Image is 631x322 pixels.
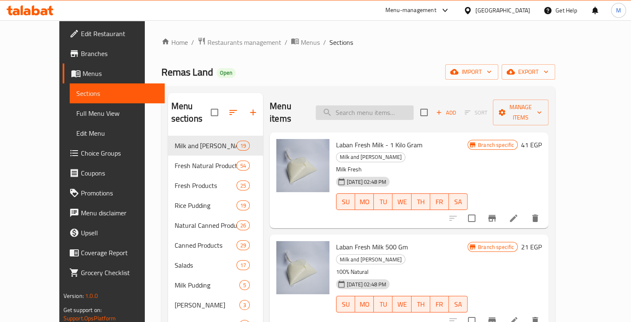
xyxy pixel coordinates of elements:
[63,263,165,283] a: Grocery Checklist
[63,44,165,63] a: Branches
[237,261,249,269] span: 17
[445,64,498,80] button: import
[323,37,326,47] li: /
[76,128,158,138] span: Edit Menu
[270,100,306,125] h2: Menu items
[355,296,374,312] button: MO
[168,195,263,215] div: Rice Pudding19
[70,123,165,143] a: Edit Menu
[83,68,158,78] span: Menus
[374,296,392,312] button: TU
[412,193,430,210] button: TH
[175,300,239,310] span: [PERSON_NAME]
[434,298,446,310] span: FR
[175,220,236,230] span: Natural Canned Products
[449,296,468,312] button: SA
[392,296,411,312] button: WE
[525,208,545,228] button: delete
[161,37,188,47] a: Home
[452,298,464,310] span: SA
[336,139,422,151] span: Laban Fresh Milk - 1 Kilo Gram
[236,200,250,210] div: items
[85,290,98,301] span: 1.0.0
[430,193,449,210] button: FR
[175,161,236,171] span: Fresh Natural Products
[521,241,542,253] h6: 21 EGP
[175,181,236,190] span: Fresh Products
[385,5,436,15] div: Menu-management
[291,37,320,48] a: Menus
[236,260,250,270] div: items
[276,139,329,192] img: Laban Fresh Milk - 1 Kilo Gram
[285,37,287,47] li: /
[396,196,408,208] span: WE
[452,67,492,77] span: import
[81,208,158,218] span: Menu disclaimer
[63,163,165,183] a: Coupons
[63,143,165,163] a: Choice Groups
[499,102,542,123] span: Manage items
[161,63,213,81] span: Remas Land
[206,104,223,121] span: Select all sections
[81,49,158,59] span: Branches
[168,156,263,176] div: Fresh Natural Products54
[223,102,243,122] span: Sort sections
[463,210,480,227] span: Select to update
[449,193,468,210] button: SA
[168,136,263,156] div: Milk and [PERSON_NAME]19
[236,220,250,230] div: items
[336,255,405,264] span: Milk and [PERSON_NAME]
[240,301,249,309] span: 3
[508,67,548,77] span: export
[161,37,555,48] nav: breadcrumb
[236,161,250,171] div: items
[415,298,427,310] span: TH
[358,196,370,208] span: MO
[207,37,281,47] span: Restaurants management
[76,108,158,118] span: Full Menu View
[175,300,239,310] div: Remas Nawawy
[70,103,165,123] a: Full Menu View
[217,68,236,78] div: Open
[63,305,102,315] span: Get support on:
[175,200,236,210] span: Rice Pudding
[236,240,250,250] div: items
[336,152,405,162] span: Milk and [PERSON_NAME]
[81,228,158,238] span: Upsell
[175,240,236,250] span: Canned Products
[502,64,555,80] button: export
[336,152,405,162] div: Milk and Rayeb
[168,215,263,235] div: Natural Canned Products26
[81,148,158,158] span: Choice Groups
[392,193,411,210] button: WE
[63,243,165,263] a: Coverage Report
[344,178,390,186] span: [DATE] 02:48 PM
[355,193,374,210] button: MO
[197,37,281,48] a: Restaurants management
[336,241,408,253] span: Laban Fresh Milk 500 Gm
[316,105,414,120] input: search
[168,295,263,315] div: [PERSON_NAME]3
[434,196,446,208] span: FR
[358,298,370,310] span: MO
[415,104,433,121] span: Select section
[237,242,249,249] span: 29
[344,281,390,288] span: [DATE] 02:48 PM
[63,183,165,203] a: Promotions
[168,255,263,275] div: Salads17
[336,267,468,277] p: 100% Natural
[336,164,468,175] p: Milk Fresh
[239,280,250,290] div: items
[329,37,353,47] span: Sections
[301,37,320,47] span: Menus
[396,298,408,310] span: WE
[336,254,405,264] div: Milk and Rayeb
[475,243,517,251] span: Branch specific
[475,141,517,149] span: Branch specific
[377,196,389,208] span: TU
[237,182,249,190] span: 25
